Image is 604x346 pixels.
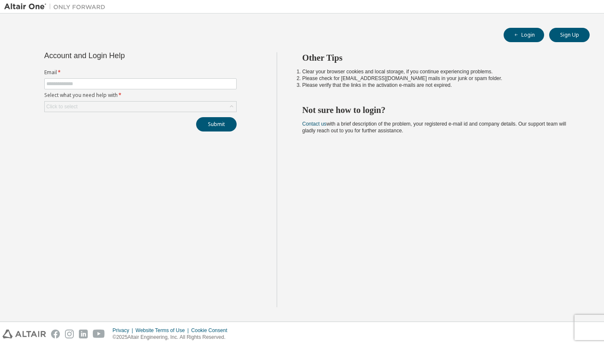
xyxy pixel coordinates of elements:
[196,117,237,131] button: Submit
[45,102,236,112] div: Click to select
[93,330,105,338] img: youtube.svg
[65,330,74,338] img: instagram.svg
[302,68,575,75] li: Clear your browser cookies and local storage, if you continue experiencing problems.
[44,69,237,76] label: Email
[302,82,575,89] li: Please verify that the links in the activation e-mails are not expired.
[51,330,60,338] img: facebook.svg
[302,121,566,134] span: with a brief description of the problem, your registered e-mail id and company details. Our suppo...
[44,92,237,99] label: Select what you need help with
[79,330,88,338] img: linkedin.svg
[302,121,326,127] a: Contact us
[3,330,46,338] img: altair_logo.svg
[302,52,575,63] h2: Other Tips
[191,327,232,334] div: Cookie Consent
[135,327,191,334] div: Website Terms of Use
[302,75,575,82] li: Please check for [EMAIL_ADDRESS][DOMAIN_NAME] mails in your junk or spam folder.
[44,52,198,59] div: Account and Login Help
[113,327,135,334] div: Privacy
[4,3,110,11] img: Altair One
[504,28,544,42] button: Login
[46,103,78,110] div: Click to select
[549,28,590,42] button: Sign Up
[113,334,232,341] p: © 2025 Altair Engineering, Inc. All Rights Reserved.
[302,105,575,115] h2: Not sure how to login?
